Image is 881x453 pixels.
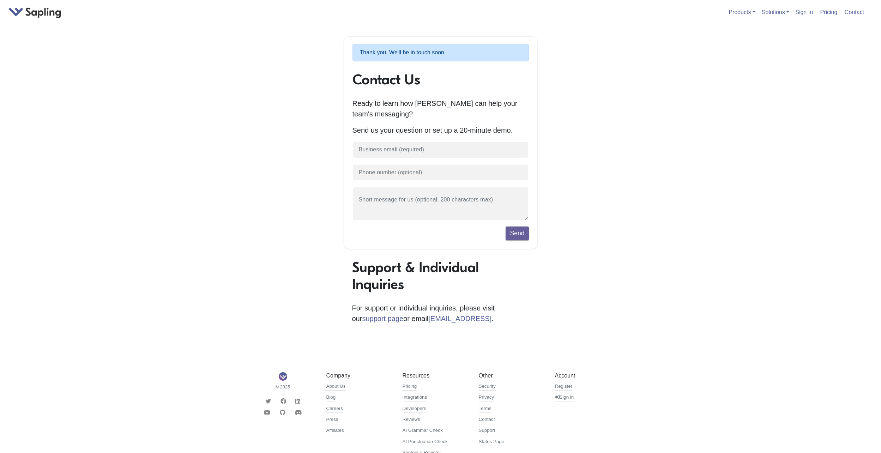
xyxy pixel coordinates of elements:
button: Send [506,226,529,240]
h5: Resources [403,372,468,379]
a: Sign in [555,394,574,402]
i: Facebook [280,398,286,404]
a: Reviews [403,416,420,424]
a: Pricing [817,6,840,18]
h1: Support & Individual Inquiries [352,259,529,293]
h1: Contact Us [352,71,529,88]
a: Products [729,9,755,15]
a: Solutions [762,9,789,15]
a: AI Punctuation Check [403,438,448,447]
a: About Us [326,383,346,391]
p: Send us your question or set up a 20-minute demo. [352,125,529,135]
p: Ready to learn how [PERSON_NAME] can help your team's messaging? [352,98,529,119]
a: Affiliates [326,427,344,435]
a: Pricing [403,383,417,391]
input: Business email (required) [352,141,529,158]
h5: Other [479,372,544,379]
a: Support [479,427,495,435]
i: Discord [295,410,302,415]
a: Contact [479,416,495,424]
a: Terms [479,405,491,413]
h5: Company [326,372,392,379]
p: For support or individual inquiries, please visit our or email . [352,303,529,324]
a: Developers [403,405,426,413]
a: Press [326,416,338,424]
h5: Account [555,372,621,379]
i: Twitter [265,398,271,404]
a: Security [479,383,496,391]
img: Sapling Logo [279,372,287,381]
a: Sign In [792,6,816,18]
a: AI Grammar Check [403,427,443,435]
a: Blog [326,394,336,402]
i: Github [280,410,285,415]
p: Thank you. We'll be in touch soon. [352,44,529,61]
a: Contact [842,6,867,18]
a: Privacy [479,394,494,402]
small: © 2025 [250,383,316,390]
i: LinkedIn [295,398,300,404]
a: Careers [326,405,343,413]
a: Status Page [479,438,505,447]
a: Register [555,383,573,391]
i: Youtube [264,410,270,415]
a: [EMAIL_ADDRESS] [428,315,491,322]
a: Integrations [403,394,427,402]
a: support page [362,315,403,322]
input: Phone number (optional) [352,164,529,181]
